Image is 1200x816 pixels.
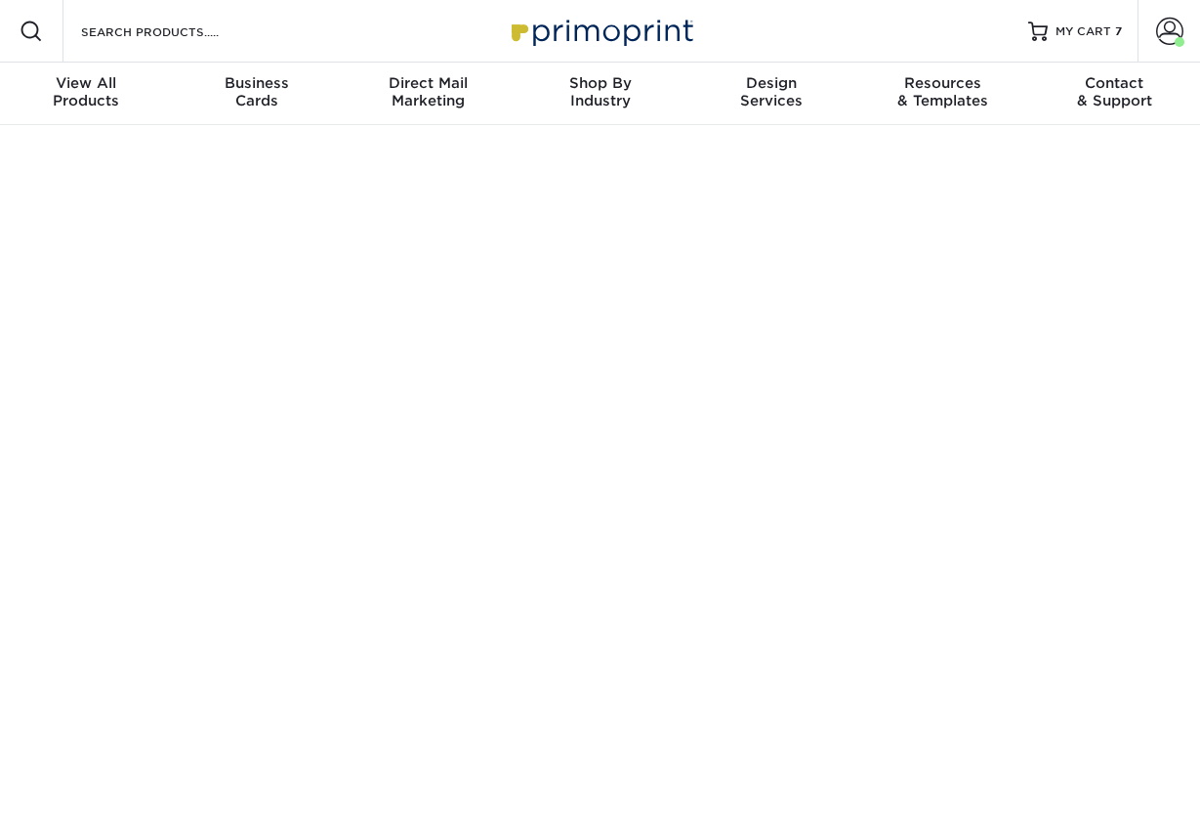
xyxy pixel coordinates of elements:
[857,74,1029,109] div: & Templates
[172,74,344,109] div: Cards
[685,63,857,125] a: DesignServices
[685,74,857,92] span: Design
[172,63,344,125] a: BusinessCards
[503,10,698,52] img: Primoprint
[515,63,686,125] a: Shop ByIndustry
[343,63,515,125] a: Direct MailMarketing
[1028,63,1200,125] a: Contact& Support
[343,74,515,92] span: Direct Mail
[857,74,1029,92] span: Resources
[1055,23,1111,40] span: MY CART
[685,74,857,109] div: Services
[1028,74,1200,109] div: & Support
[515,74,686,109] div: Industry
[857,63,1029,125] a: Resources& Templates
[1115,24,1122,38] span: 7
[1028,74,1200,92] span: Contact
[515,74,686,92] span: Shop By
[172,74,344,92] span: Business
[79,20,269,43] input: SEARCH PRODUCTS.....
[343,74,515,109] div: Marketing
